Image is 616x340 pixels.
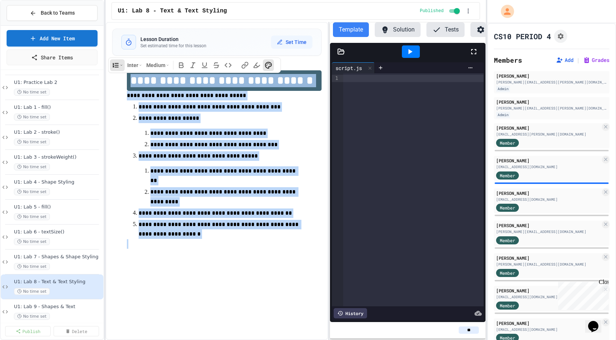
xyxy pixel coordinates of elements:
a: Add New Item [7,30,98,47]
div: [EMAIL_ADDRESS][PERSON_NAME][DOMAIN_NAME] [496,132,601,137]
div: Admin [496,112,510,118]
div: My Account [493,3,516,20]
span: U1: Lab 4 - Shape Styling [14,179,102,185]
div: [PERSON_NAME] [496,320,601,326]
button: Template [333,22,369,37]
span: U1: Lab 7 - Shapes & Shape Styling [14,254,102,260]
a: Delete [54,326,99,336]
div: History [334,308,367,318]
span: No time set [14,313,50,320]
span: Member [500,172,515,179]
button: Back to Teams [7,5,98,21]
span: U1: Lab 3 - strokeWeight() [14,154,102,160]
button: Inter [125,59,144,71]
span: U1: Lab 8 - Text & Text Styling [118,7,227,15]
button: Solution [375,22,421,37]
span: No time set [14,213,50,220]
span: No time set [14,238,50,245]
span: No time set [14,263,50,270]
button: Tests [426,22,465,37]
div: [PERSON_NAME] [496,99,607,105]
span: U1: Lab 1 - fill() [14,104,102,111]
div: script.js [332,64,366,72]
div: [EMAIL_ADDRESS][DOMAIN_NAME] [496,197,601,202]
span: U1: Practice Lab 2 [14,80,102,86]
span: No time set [14,89,50,96]
div: [PERSON_NAME] [496,255,601,261]
span: Member [500,270,515,276]
span: Published [420,8,444,14]
h1: CS10 PERIOD 4 [494,31,551,41]
span: U1: Lab 8 - Text & Text Styling [14,279,102,285]
div: [PERSON_NAME] [496,287,601,294]
h2: Members [494,55,522,65]
span: Member [500,302,515,309]
button: Add [556,56,573,64]
p: Set estimated time for this lesson [140,43,206,49]
div: [EMAIL_ADDRESS][DOMAIN_NAME] [496,164,601,170]
span: No time set [14,114,50,121]
div: script.js [332,62,375,73]
span: No time set [14,138,50,145]
div: [PERSON_NAME] [496,190,601,196]
div: Chat with us now!Close [3,3,51,47]
button: Grades [583,56,609,64]
div: [PERSON_NAME][EMAIL_ADDRESS][PERSON_NAME][DOMAIN_NAME] [496,80,607,85]
div: 1 [332,75,339,82]
span: No time set [14,288,50,295]
button: Settings [470,22,516,37]
div: [PERSON_NAME] [496,157,601,164]
div: Content is published and visible to students [420,7,461,15]
button: Set Time [271,36,312,49]
span: Member [500,237,515,244]
span: Member [500,204,515,211]
div: [PERSON_NAME][EMAIL_ADDRESS][DOMAIN_NAME] [496,262,601,267]
button: Assignment Settings [554,30,567,43]
span: No time set [14,188,50,195]
span: U1: Lab 6 - textSize() [14,229,102,235]
div: [PERSON_NAME] [496,222,601,229]
span: No time set [14,163,50,170]
button: Medium [144,59,171,71]
div: [EMAIL_ADDRESS][DOMAIN_NAME] [496,294,601,300]
span: U1: Lab 2 - stroke() [14,129,102,136]
div: Admin [496,86,510,92]
iframe: chat widget [585,311,609,333]
span: Back to Teams [41,9,75,17]
div: [PERSON_NAME] [496,73,607,79]
div: [PERSON_NAME][EMAIL_ADDRESS][PERSON_NAME][DOMAIN_NAME] [496,106,607,111]
div: [PERSON_NAME] [496,125,601,131]
a: Publish [5,326,51,336]
span: | [576,56,580,64]
a: Share Items [7,49,98,65]
iframe: chat widget [555,279,609,310]
div: [EMAIL_ADDRESS][DOMAIN_NAME] [496,327,601,332]
span: U1: Lab 9 - Shapes & Text [14,304,102,310]
h3: Lesson Duration [140,36,206,43]
div: [PERSON_NAME][EMAIL_ADDRESS][DOMAIN_NAME] [496,229,601,234]
span: U1: Lab 5 - fill() [14,204,102,210]
span: Member [500,140,515,146]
